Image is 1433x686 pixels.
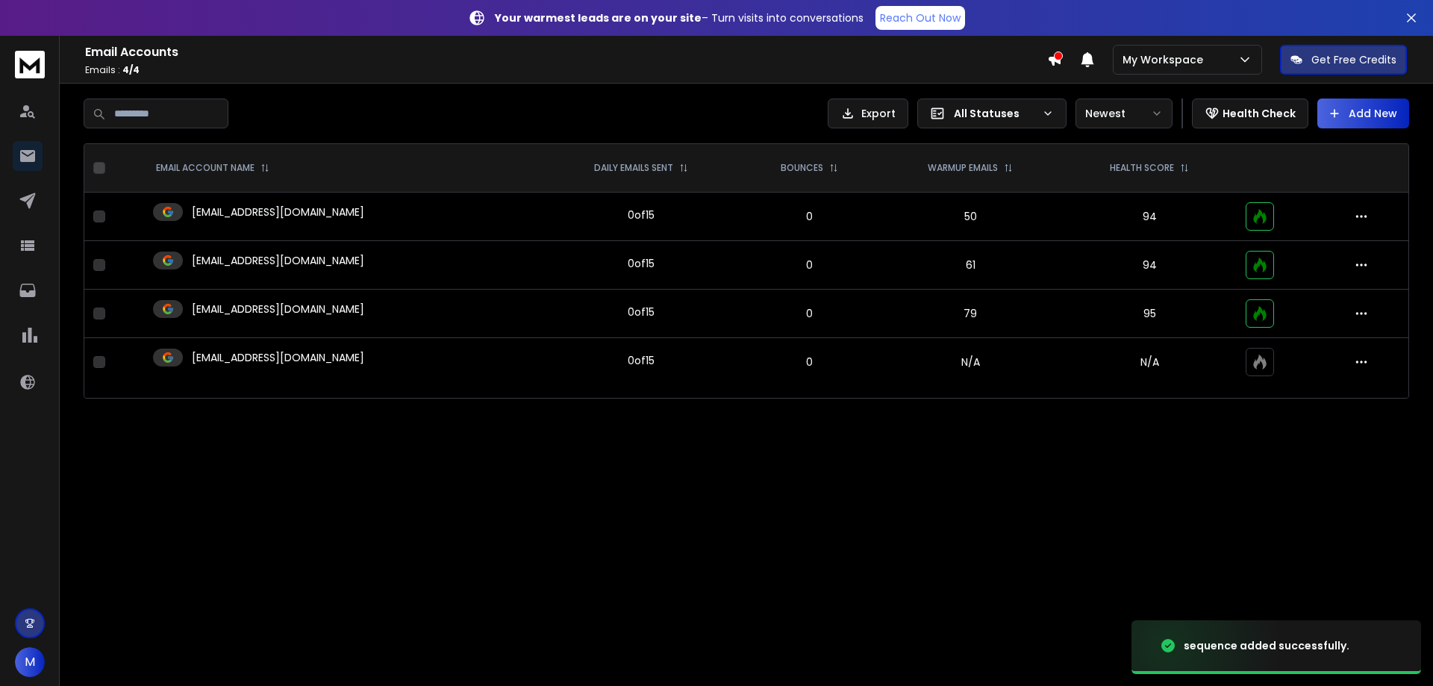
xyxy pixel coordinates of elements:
p: – Turn visits into conversations [495,10,864,25]
button: Newest [1075,99,1173,128]
td: 94 [1063,241,1237,290]
td: 50 [878,193,1063,241]
p: N/A [1072,355,1228,369]
p: Health Check [1223,106,1296,121]
td: 61 [878,241,1063,290]
p: HEALTH SCORE [1110,162,1174,174]
p: DAILY EMAILS SENT [594,162,673,174]
td: N/A [878,338,1063,387]
div: sequence added successfully. [1184,638,1349,653]
td: 94 [1063,193,1237,241]
p: Emails : [85,64,1047,76]
button: Export [828,99,908,128]
span: 4 / 4 [122,63,140,76]
p: [EMAIL_ADDRESS][DOMAIN_NAME] [192,350,364,365]
p: 0 [750,306,870,321]
p: 0 [750,355,870,369]
div: 0 of 15 [628,256,655,271]
button: M [15,647,45,677]
p: [EMAIL_ADDRESS][DOMAIN_NAME] [192,302,364,317]
a: Reach Out Now [875,6,965,30]
p: [EMAIL_ADDRESS][DOMAIN_NAME] [192,253,364,268]
td: 79 [878,290,1063,338]
p: 0 [750,209,870,224]
strong: Your warmest leads are on your site [495,10,702,25]
p: BOUNCES [781,162,823,174]
p: Get Free Credits [1311,52,1396,67]
div: 0 of 15 [628,208,655,222]
button: Get Free Credits [1280,45,1407,75]
p: 0 [750,258,870,272]
p: All Statuses [954,106,1036,121]
div: EMAIL ACCOUNT NAME [156,162,269,174]
td: 95 [1063,290,1237,338]
div: 0 of 15 [628,305,655,319]
h1: Email Accounts [85,43,1047,61]
p: Reach Out Now [880,10,961,25]
button: Add New [1317,99,1409,128]
p: My Workspace [1123,52,1209,67]
p: WARMUP EMAILS [928,162,998,174]
button: Health Check [1192,99,1308,128]
div: 0 of 15 [628,353,655,368]
p: [EMAIL_ADDRESS][DOMAIN_NAME] [192,205,364,219]
img: logo [15,51,45,78]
